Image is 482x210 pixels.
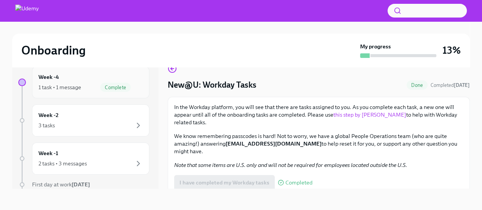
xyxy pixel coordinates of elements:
h6: Week -2 [38,111,59,119]
span: First day at work [32,181,90,188]
span: Complete [100,85,131,90]
strong: My progress [360,43,391,50]
h3: 13% [442,43,461,57]
a: Week -23 tasks [18,104,149,136]
img: Udemy [15,5,39,17]
h4: New@U: Workday Tasks [168,79,256,91]
div: 1 task • 1 message [38,83,81,91]
p: In the Workday platform, you will see that there are tasks assigned to you. As you complete each ... [174,103,463,126]
div: 3 tasks [38,122,55,129]
span: Completed [285,180,312,186]
a: Week -12 tasks • 3 messages [18,143,149,175]
h6: Week -1 [38,149,58,157]
strong: [EMAIL_ADDRESS][DOMAIN_NAME] [226,140,322,147]
div: 2 tasks • 3 messages [38,160,87,167]
strong: [DATE] [454,82,470,88]
span: Completed [431,82,470,88]
p: We know remembering passcodes is hard! Not to worry, we have a global People Operations team (who... [174,132,463,155]
em: Note that some items are U.S. only and will not be required for employees located outside the U.S. [174,162,407,168]
a: Week -41 task • 1 messageComplete [18,66,149,98]
span: Done [407,82,428,88]
h2: Onboarding [21,43,86,58]
a: this step by [PERSON_NAME] [333,111,406,118]
a: First day at work[DATE] [18,181,149,188]
h6: Week -4 [38,73,59,81]
strong: [DATE] [72,181,90,188]
span: October 7th, 2025 11:31 [431,82,470,89]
